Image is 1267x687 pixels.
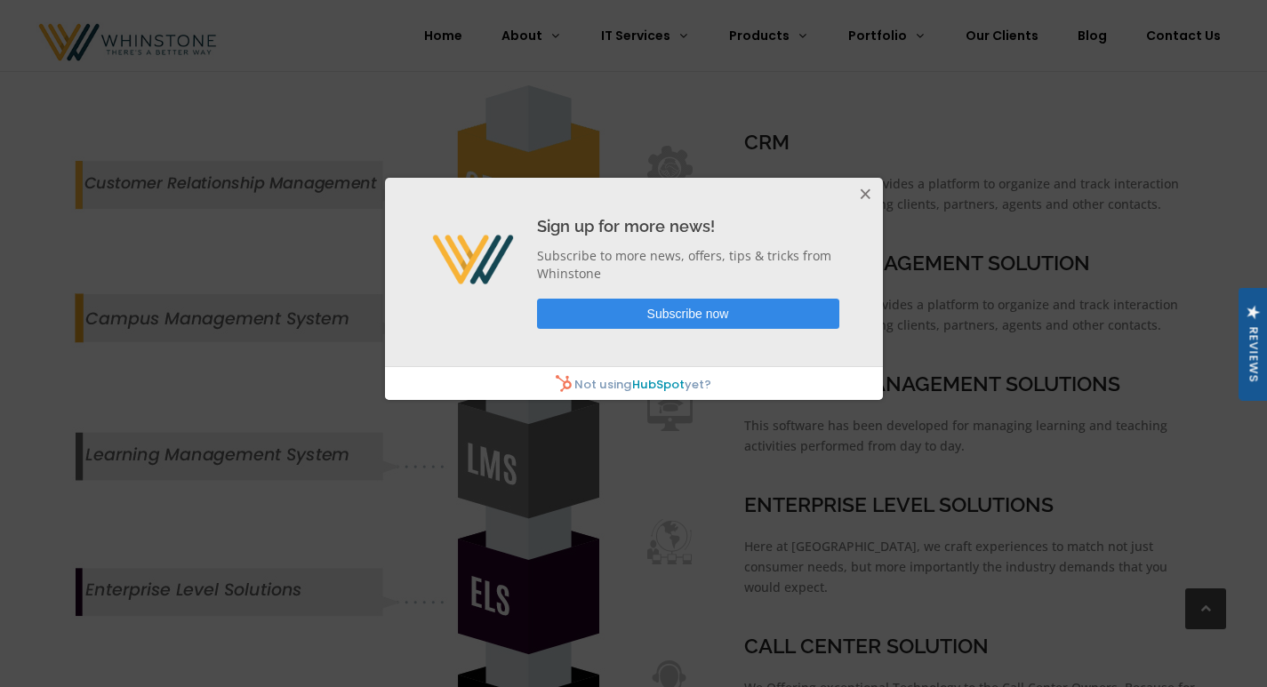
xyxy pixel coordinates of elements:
[1247,326,1261,382] span: Reviews
[685,375,711,392] span: yet?
[632,375,685,392] a: HubSpot
[385,178,883,400] div: Sign up for more news!
[574,375,632,392] span: Not using
[429,215,517,304] img: dialog featured image
[537,247,839,282] p: Subscribe to more news, offers, tips & tricks from Whinstone
[1178,602,1267,687] iframe: Chat Widget
[847,178,883,213] button: Close
[537,299,839,329] button: Subscribe now
[537,215,839,237] h4: Sign up for more news!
